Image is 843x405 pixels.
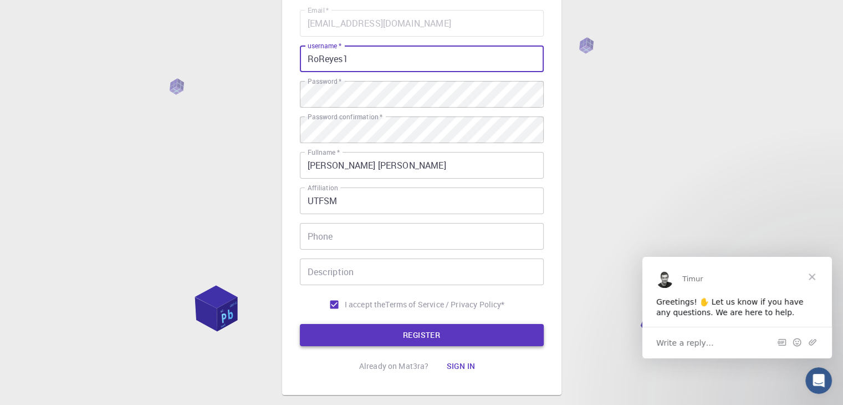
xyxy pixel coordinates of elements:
label: username [308,41,341,50]
a: Terms of Service / Privacy Policy* [385,299,504,310]
button: REGISTER [300,324,544,346]
label: Affiliation [308,183,338,193]
label: Password confirmation [308,112,382,121]
span: I accept the [345,299,386,310]
label: Email [308,6,329,15]
label: Password [308,77,341,86]
button: Sign in [437,355,484,377]
iframe: Intercom live chat [805,367,832,394]
p: Already on Mat3ra? [359,361,429,372]
label: Fullname [308,148,340,157]
p: Terms of Service / Privacy Policy * [385,299,504,310]
iframe: Intercom live chat message [642,257,832,358]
